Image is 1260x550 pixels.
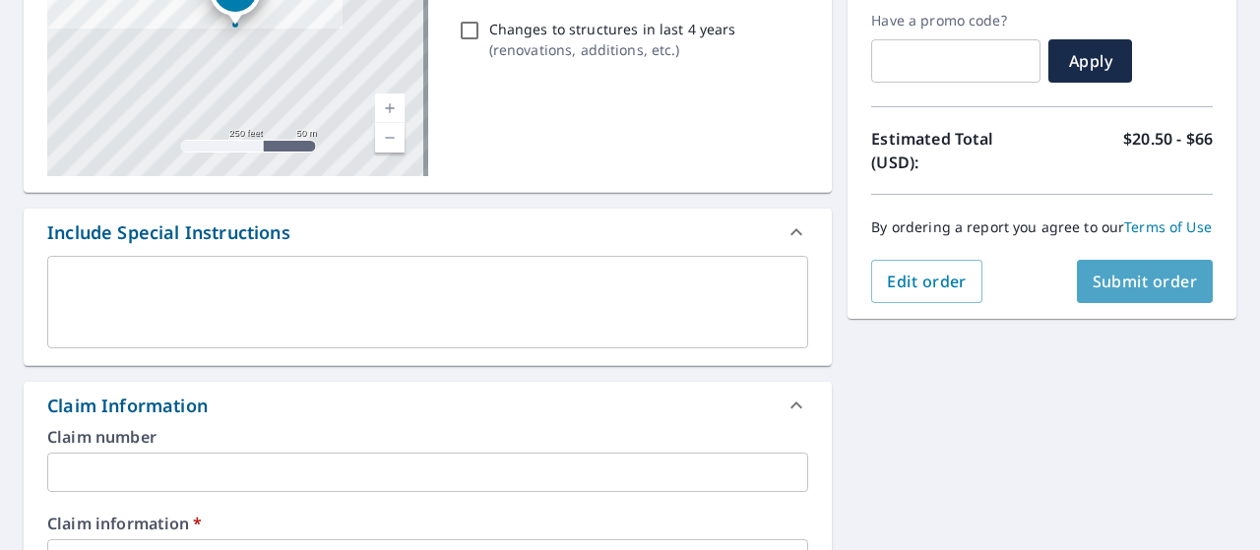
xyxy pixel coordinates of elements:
button: Edit order [871,260,982,303]
label: Claim information [47,516,808,531]
p: By ordering a report you agree to our [871,218,1213,236]
div: Include Special Instructions [24,209,832,256]
p: Changes to structures in last 4 years [489,19,736,39]
p: Estimated Total (USD): [871,127,1041,174]
a: Current Level 17, Zoom In [375,93,405,123]
p: $20.50 - $66 [1123,127,1213,174]
div: Claim Information [24,382,832,429]
a: Terms of Use [1124,217,1212,236]
span: Edit order [887,271,967,292]
p: ( renovations, additions, etc. ) [489,39,736,60]
div: Claim Information [47,393,208,419]
a: Current Level 17, Zoom Out [375,123,405,153]
span: Submit order [1093,271,1198,292]
label: Have a promo code? [871,12,1040,30]
span: Apply [1064,50,1116,72]
button: Submit order [1077,260,1214,303]
div: Include Special Instructions [47,219,290,246]
button: Apply [1048,39,1132,83]
label: Claim number [47,429,808,445]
